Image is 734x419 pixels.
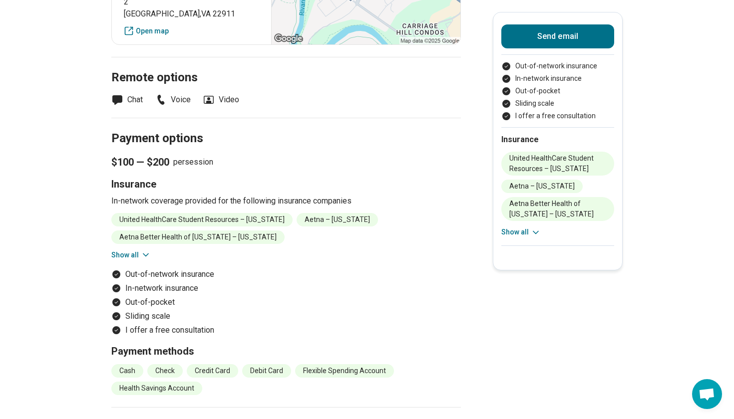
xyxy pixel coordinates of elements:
div: Open chat [692,379,722,409]
button: Show all [111,250,151,260]
li: Aetna – [US_STATE] [297,213,378,226]
button: Send email [501,24,614,48]
span: [GEOGRAPHIC_DATA] , VA 22911 [124,8,259,20]
ul: Payment options [501,61,614,121]
li: Flexible Spending Account [295,364,394,378]
li: Out-of-pocket [111,296,461,308]
li: Aetna Better Health of [US_STATE] – [US_STATE] [501,197,614,221]
li: In-network insurance [501,73,614,84]
li: Out-of-pocket [501,86,614,96]
h2: Remote options [111,45,461,86]
a: Open map [124,26,259,36]
h2: Insurance [501,134,614,146]
li: United HealthCare Student Resources – [US_STATE] [501,152,614,176]
li: United HealthCare Student Resources – [US_STATE] [111,213,293,226]
li: Aetna – [US_STATE] [501,180,583,193]
li: Debit Card [242,364,291,378]
h2: Payment options [111,106,461,147]
li: Aetna Better Health of [US_STATE] – [US_STATE] [111,230,285,244]
p: per session [111,155,461,169]
li: Out-of-network insurance [501,61,614,71]
h3: Insurance [111,177,461,191]
li: Sliding scale [111,310,461,322]
li: Video [203,94,239,106]
span: $100 — $200 [111,155,169,169]
button: Show all [501,227,541,237]
li: In-network insurance [111,282,461,294]
li: Sliding scale [501,98,614,109]
li: I offer a free consultation [111,324,461,336]
li: Credit Card [187,364,238,378]
li: Chat [111,94,143,106]
li: Health Savings Account [111,382,202,395]
li: Cash [111,364,143,378]
h3: Payment methods [111,344,461,358]
li: I offer a free consultation [501,111,614,121]
li: Check [147,364,183,378]
p: In-network coverage provided for the following insurance companies [111,195,461,207]
li: Out-of-network insurance [111,268,461,280]
li: Voice [155,94,191,106]
ul: Payment options [111,268,461,336]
